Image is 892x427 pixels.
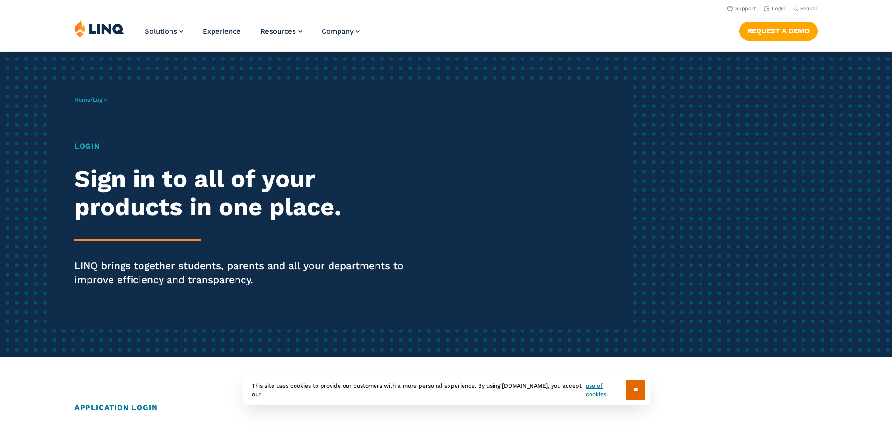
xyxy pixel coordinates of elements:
[322,27,360,36] a: Company
[145,20,360,51] nav: Primary Navigation
[793,5,818,12] button: Open Search Bar
[739,22,818,40] a: Request a Demo
[74,97,107,103] span: /
[243,375,650,405] div: This site uses cookies to provide our customers with a more personal experience. By using [DOMAIN...
[145,27,183,36] a: Solutions
[800,6,818,12] span: Search
[203,27,241,36] a: Experience
[586,382,626,398] a: use of cookies.
[145,27,177,36] span: Solutions
[260,27,302,36] a: Resources
[74,141,418,152] h1: Login
[93,97,107,103] span: Login
[322,27,354,36] span: Company
[739,20,818,40] nav: Button Navigation
[260,27,296,36] span: Resources
[74,97,90,103] a: Home
[74,20,124,37] img: LINQ | K‑12 Software
[74,259,418,287] p: LINQ brings together students, parents and all your departments to improve efficiency and transpa...
[764,6,786,12] a: Login
[727,6,756,12] a: Support
[74,165,418,221] h2: Sign in to all of your products in one place.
